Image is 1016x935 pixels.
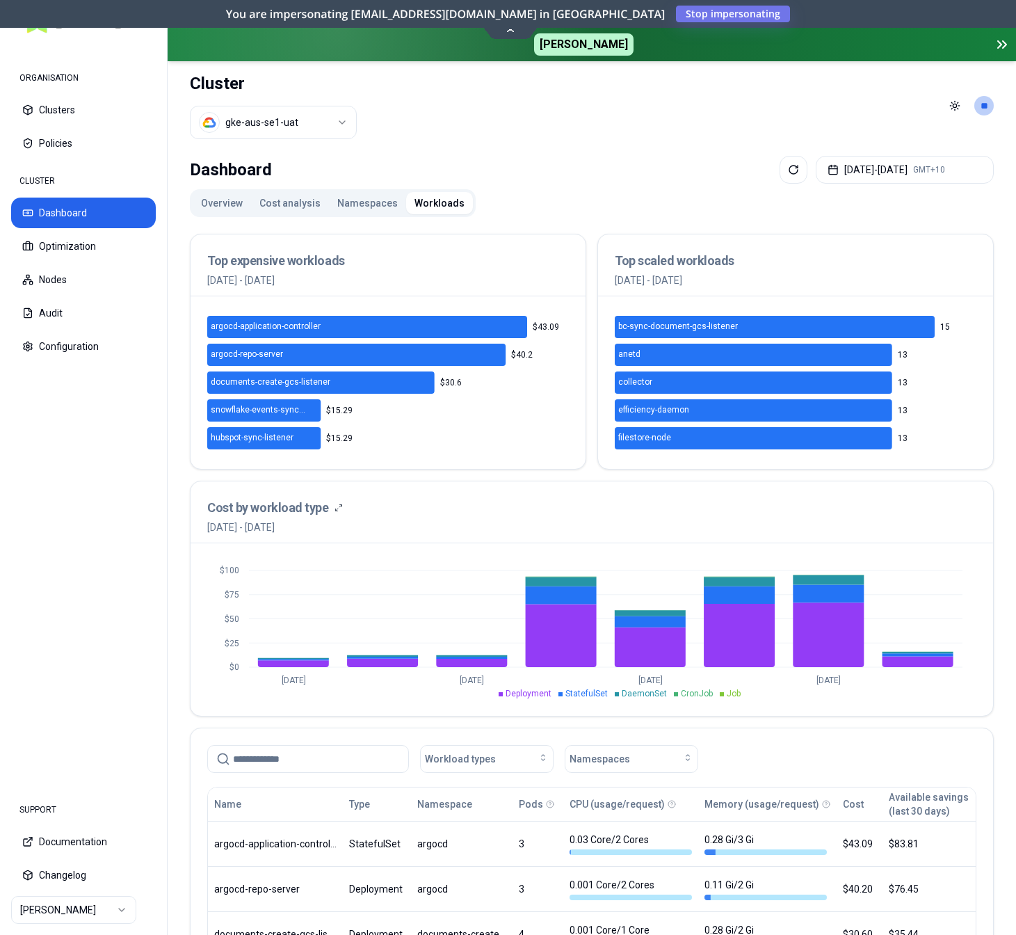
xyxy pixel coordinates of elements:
span: GMT+10 [913,164,945,175]
span: [DATE] - [DATE] [207,520,343,534]
div: Deployment [349,882,405,896]
button: Cost analysis [251,192,329,214]
tspan: [DATE] [638,676,663,685]
span: Namespaces [570,752,630,766]
div: gke-aus-se1-uat [225,115,298,129]
button: Namespace [417,790,472,818]
button: Workload types [420,745,554,773]
tspan: [DATE] [282,676,306,685]
div: $76.45 [889,882,969,896]
span: CronJob [681,689,713,698]
div: Dashboard [190,156,272,184]
button: Workloads [406,192,473,214]
div: $83.81 [889,837,969,851]
span: [PERSON_NAME] [534,33,634,56]
button: Configuration [11,331,156,362]
button: Select a value [190,106,357,139]
span: StatefulSet [565,689,608,698]
tspan: $50 [225,614,239,624]
tspan: $0 [229,662,239,672]
div: argocd-application-controller [214,837,337,851]
button: Optimization [11,231,156,262]
p: [DATE] - [DATE] [615,273,976,287]
button: Dashboard [11,198,156,228]
button: [DATE]-[DATE]GMT+10 [816,156,994,184]
button: Name [214,790,241,818]
tspan: $75 [225,590,239,600]
div: 3 [519,837,557,851]
button: Available savings(last 30 days) [889,790,969,818]
button: Documentation [11,826,156,857]
tspan: [DATE] [460,676,484,685]
h1: Cluster [190,72,357,95]
div: $40.20 [843,882,876,896]
button: Namespaces [329,192,406,214]
h3: Cost by workload type [207,498,329,518]
button: Type [349,790,370,818]
button: Policies [11,128,156,159]
button: Nodes [11,264,156,295]
div: 0.11 Gi / 2 Gi [704,878,827,900]
div: ORGANISATION [11,64,156,92]
span: Job [727,689,741,698]
tspan: $100 [220,566,239,575]
h3: Top expensive workloads [207,251,569,271]
button: Pods [519,790,543,818]
span: Deployment [506,689,551,698]
button: Clusters [11,95,156,125]
button: Audit [11,298,156,328]
div: 0.03 Core / 2 Cores [570,833,692,855]
div: argocd [417,882,506,896]
tspan: $25 [225,639,239,648]
button: Changelog [11,860,156,890]
button: CPU (usage/request) [570,790,665,818]
p: [DATE] - [DATE] [207,273,569,287]
button: Overview [193,192,251,214]
div: $43.09 [843,837,876,851]
div: StatefulSet [349,837,405,851]
div: CLUSTER [11,167,156,195]
button: Cost [843,790,864,818]
img: gcp [202,115,216,129]
div: SUPPORT [11,796,156,824]
tspan: [DATE] [816,676,841,685]
button: Memory (usage/request) [704,790,819,818]
div: 0.28 Gi / 3 Gi [704,833,827,855]
span: Workload types [425,752,496,766]
span: DaemonSet [622,689,667,698]
div: argocd [417,837,506,851]
div: 0.001 Core / 2 Cores [570,878,692,900]
button: Namespaces [565,745,698,773]
div: 3 [519,882,557,896]
div: argocd-repo-server [214,882,337,896]
h3: Top scaled workloads [615,251,976,271]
